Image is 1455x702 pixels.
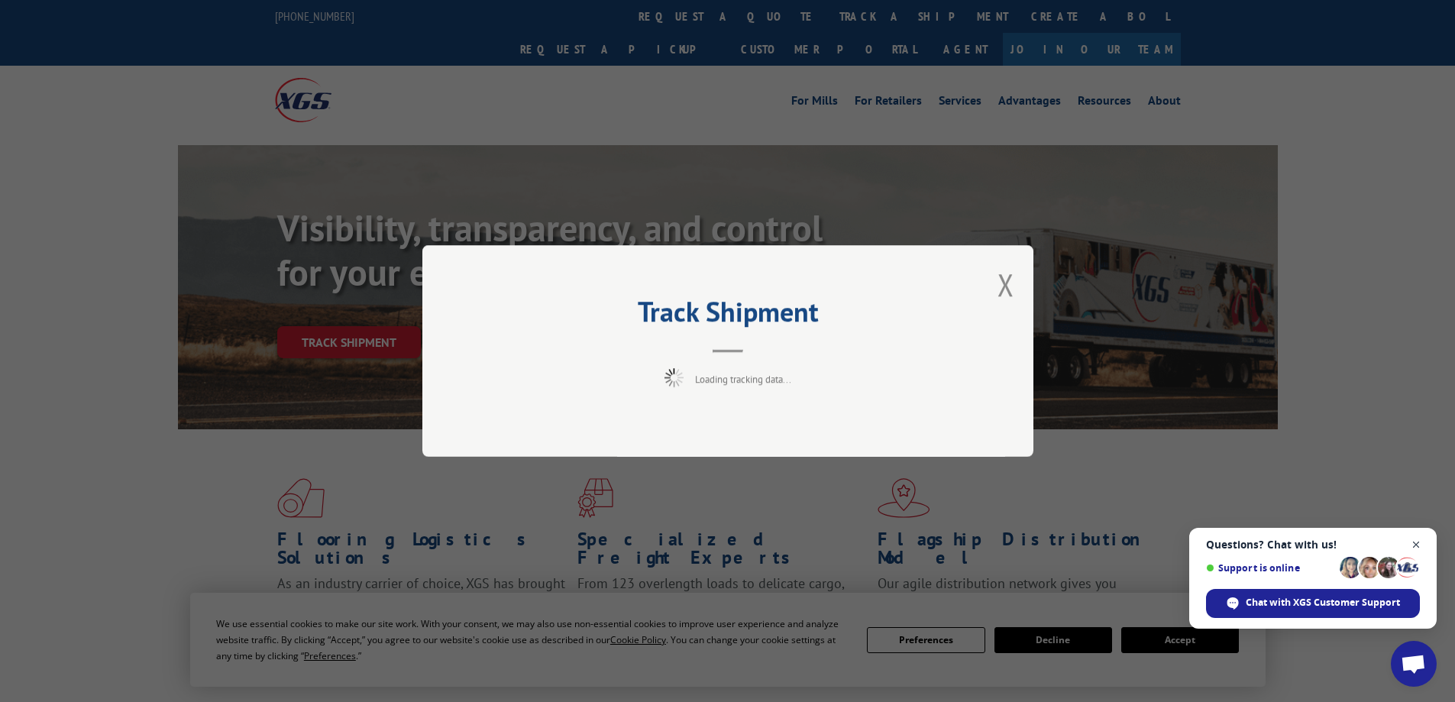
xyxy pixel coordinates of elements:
[997,264,1014,305] button: Close modal
[1246,596,1400,610] span: Chat with XGS Customer Support
[499,301,957,330] h2: Track Shipment
[695,373,791,386] span: Loading tracking data...
[1206,539,1420,551] span: Questions? Chat with us!
[1206,589,1420,618] div: Chat with XGS Customer Support
[1407,535,1426,555] span: Close chat
[664,368,684,387] img: xgs-loading
[1206,562,1334,574] span: Support is online
[1391,641,1437,687] div: Open chat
